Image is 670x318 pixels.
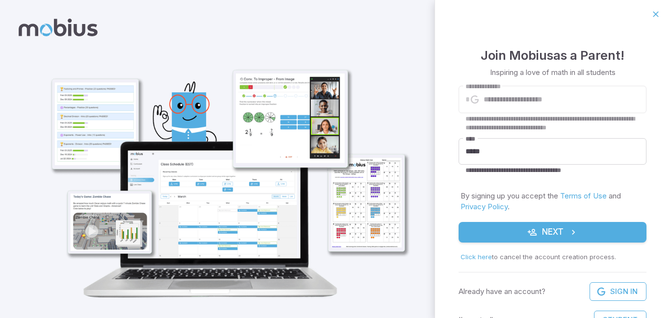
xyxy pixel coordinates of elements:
img: parent_1-illustration [32,27,417,310]
p: By signing up you accept the and . [461,191,644,212]
span: Click here [461,253,492,261]
p: Already have an account? [459,286,545,297]
a: Terms of Use [560,191,607,200]
p: to cancel the account creation process . [461,252,644,262]
p: Inspiring a love of math in all students [490,67,616,78]
button: Next [459,222,646,243]
a: Sign In [590,282,646,301]
h4: Join Mobius as a Parent ! [481,46,624,65]
a: Privacy Policy [461,202,508,211]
